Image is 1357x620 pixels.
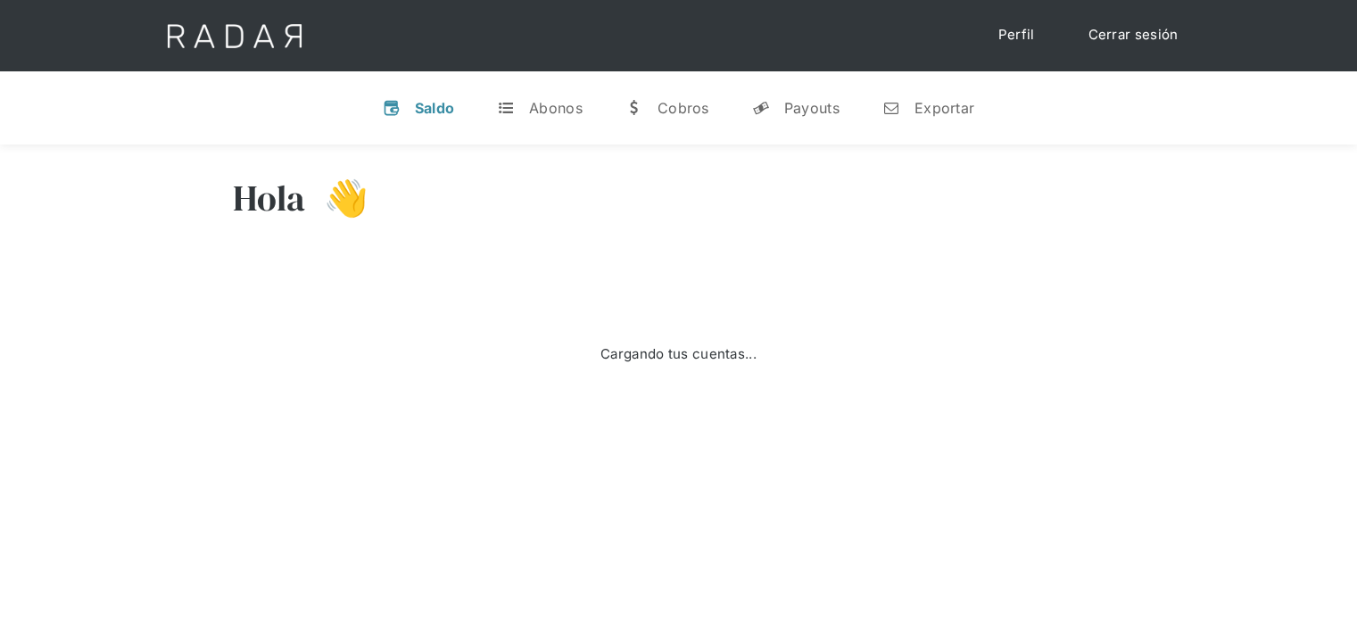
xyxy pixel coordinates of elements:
a: Cerrar sesión [1071,18,1196,53]
div: Cobros [658,99,709,117]
div: Cargando tus cuentas... [600,344,757,365]
div: Abonos [529,99,583,117]
div: n [882,99,900,117]
a: Perfil [981,18,1053,53]
h3: Hola [233,176,306,220]
h3: 👋 [306,176,368,220]
div: Saldo [415,99,455,117]
div: y [752,99,770,117]
div: Exportar [914,99,974,117]
div: t [497,99,515,117]
div: v [383,99,401,117]
div: w [625,99,643,117]
div: Payouts [784,99,840,117]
